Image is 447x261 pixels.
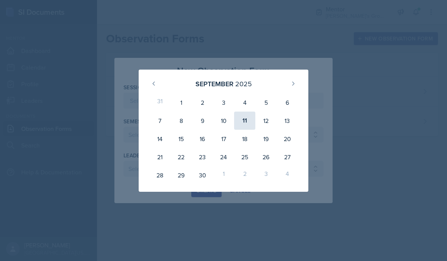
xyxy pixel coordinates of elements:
div: 3 [213,93,234,112]
div: 1 [170,93,192,112]
div: 7 [149,112,170,130]
div: 6 [277,93,298,112]
div: 10 [213,112,234,130]
div: 14 [149,130,170,148]
div: 2 [234,166,255,184]
div: 27 [277,148,298,166]
div: 2 [192,93,213,112]
div: 15 [170,130,192,148]
div: 20 [277,130,298,148]
div: 25 [234,148,255,166]
div: 13 [277,112,298,130]
div: 17 [213,130,234,148]
div: 28 [149,166,170,184]
div: 9 [192,112,213,130]
div: 11 [234,112,255,130]
div: 18 [234,130,255,148]
div: 1 [213,166,234,184]
div: 4 [277,166,298,184]
div: 31 [149,93,170,112]
div: 5 [255,93,277,112]
div: 2025 [235,79,252,89]
div: 16 [192,130,213,148]
div: 23 [192,148,213,166]
div: 3 [255,166,277,184]
div: 4 [234,93,255,112]
div: 29 [170,166,192,184]
div: September [195,79,233,89]
div: 22 [170,148,192,166]
div: 8 [170,112,192,130]
div: 12 [255,112,277,130]
div: 24 [213,148,234,166]
div: 19 [255,130,277,148]
div: 26 [255,148,277,166]
div: 21 [149,148,170,166]
div: 30 [192,166,213,184]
